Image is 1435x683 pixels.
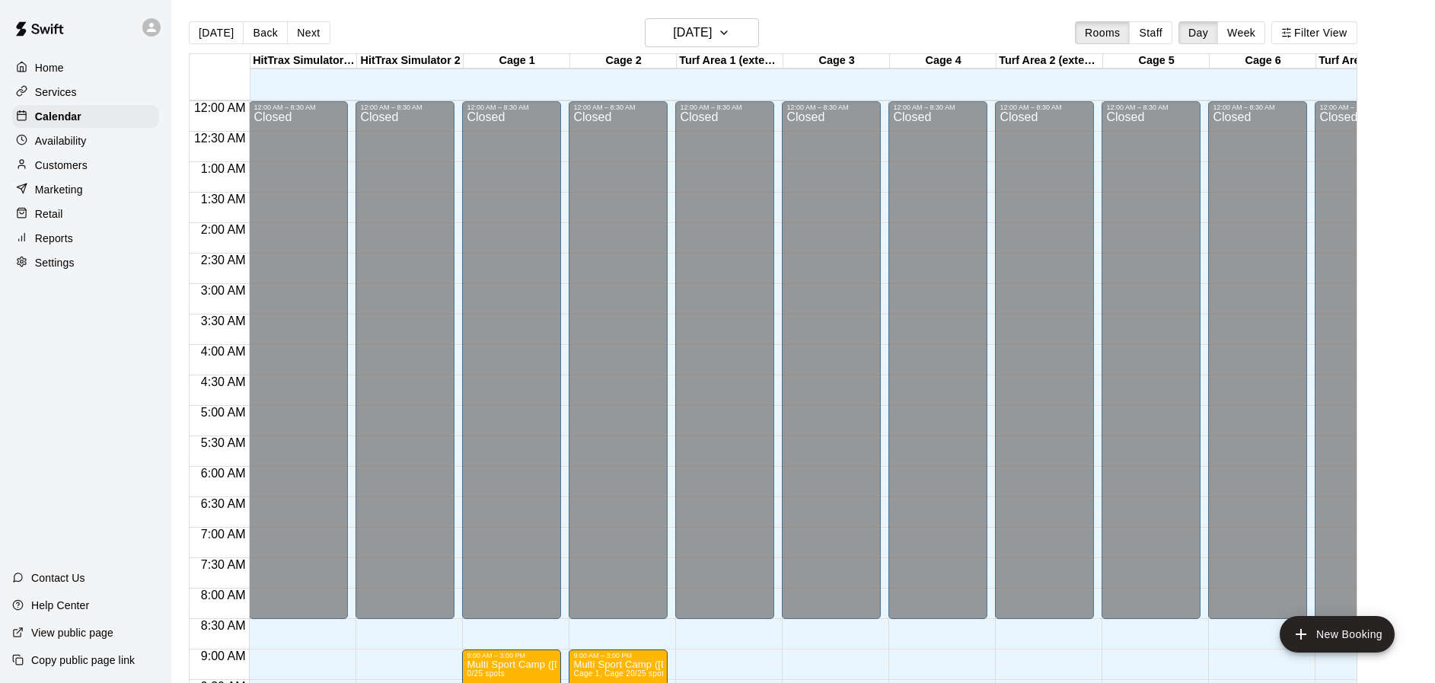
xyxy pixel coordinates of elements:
[1319,111,1409,624] div: Closed
[786,111,876,624] div: Closed
[197,375,250,388] span: 4:30 AM
[360,104,450,111] div: 12:00 AM – 8:30 AM
[630,669,668,678] span: 0/25 spots filled
[250,54,357,69] div: HitTrax Simulator & Turf Area
[197,345,250,358] span: 4:00 AM
[462,101,561,619] div: 12:00 AM – 8:30 AM: Closed
[569,101,668,619] div: 12:00 AM – 8:30 AM: Closed
[31,625,113,640] p: View public page
[1213,104,1303,111] div: 12:00 AM – 8:30 AM
[467,104,556,111] div: 12:00 AM – 8:30 AM
[12,154,159,177] a: Customers
[645,18,759,47] button: [DATE]
[197,558,250,571] span: 7:30 AM
[783,54,890,69] div: Cage 3
[197,619,250,632] span: 8:30 AM
[1075,21,1130,44] button: Rooms
[12,251,159,274] div: Settings
[467,111,556,624] div: Closed
[197,528,250,541] span: 7:00 AM
[573,669,630,678] span: Cage 1, Cage 2
[573,111,663,624] div: Closed
[31,653,135,668] p: Copy public page link
[197,589,250,602] span: 8:00 AM
[197,254,250,266] span: 2:30 AM
[1315,101,1414,619] div: 12:00 AM – 8:30 AM: Closed
[893,104,983,111] div: 12:00 AM – 8:30 AM
[35,158,88,173] p: Customers
[782,101,881,619] div: 12:00 AM – 8:30 AM: Closed
[1000,111,1089,624] div: Closed
[12,203,159,225] a: Retail
[467,669,504,678] span: 0/25 spots filled
[1213,111,1303,624] div: Closed
[197,193,250,206] span: 1:30 AM
[197,649,250,662] span: 9:00 AM
[197,497,250,510] span: 6:30 AM
[287,21,330,44] button: Next
[995,101,1094,619] div: 12:00 AM – 8:30 AM: Closed
[1280,616,1395,653] button: add
[190,101,250,114] span: 12:00 AM
[1319,104,1409,111] div: 12:00 AM – 8:30 AM
[197,406,250,419] span: 5:00 AM
[31,598,89,613] p: Help Center
[35,231,73,246] p: Reports
[890,54,997,69] div: Cage 4
[1316,54,1423,69] div: Turf Area 3 (extension)
[464,54,570,69] div: Cage 1
[893,111,983,624] div: Closed
[673,22,712,43] h6: [DATE]
[573,652,663,659] div: 9:00 AM – 3:00 PM
[35,255,75,270] p: Settings
[190,132,250,145] span: 12:30 AM
[35,182,83,197] p: Marketing
[254,111,343,624] div: Closed
[1103,54,1210,69] div: Cage 5
[356,101,454,619] div: 12:00 AM – 8:30 AM: Closed
[786,104,876,111] div: 12:00 AM – 8:30 AM
[197,467,250,480] span: 6:00 AM
[35,109,81,124] p: Calendar
[35,60,64,75] p: Home
[12,56,159,79] a: Home
[997,54,1103,69] div: Turf Area 2 (extension)
[197,162,250,175] span: 1:00 AM
[1217,21,1265,44] button: Week
[680,111,770,624] div: Closed
[197,314,250,327] span: 3:30 AM
[35,85,77,100] p: Services
[1106,111,1196,624] div: Closed
[254,104,343,111] div: 12:00 AM – 8:30 AM
[357,54,464,69] div: HitTrax Simulator 2
[197,284,250,297] span: 3:00 AM
[888,101,987,619] div: 12:00 AM – 8:30 AM: Closed
[243,21,288,44] button: Back
[1208,101,1307,619] div: 12:00 AM – 8:30 AM: Closed
[1000,104,1089,111] div: 12:00 AM – 8:30 AM
[467,652,556,659] div: 9:00 AM – 3:00 PM
[197,223,250,236] span: 2:00 AM
[12,129,159,152] div: Availability
[573,104,663,111] div: 12:00 AM – 8:30 AM
[12,81,159,104] a: Services
[35,133,87,148] p: Availability
[570,54,677,69] div: Cage 2
[677,54,783,69] div: Turf Area 1 (extension)
[12,178,159,201] a: Marketing
[31,570,85,586] p: Contact Us
[360,111,450,624] div: Closed
[1106,104,1196,111] div: 12:00 AM – 8:30 AM
[12,227,159,250] a: Reports
[675,101,774,619] div: 12:00 AM – 8:30 AM: Closed
[197,436,250,449] span: 5:30 AM
[1129,21,1172,44] button: Staff
[12,105,159,128] a: Calendar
